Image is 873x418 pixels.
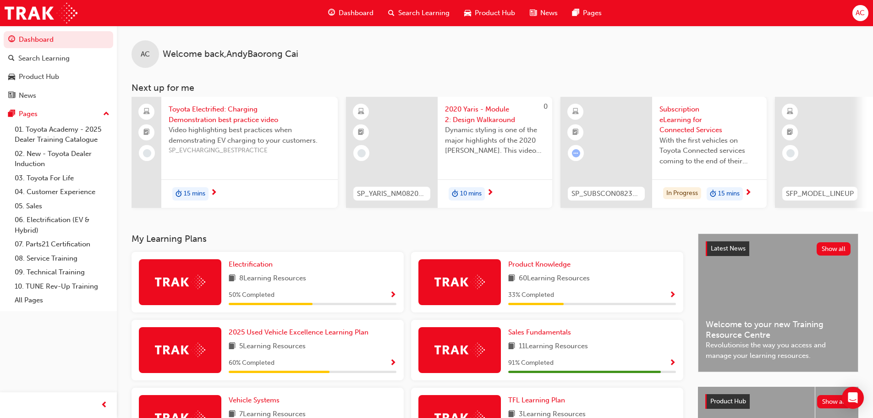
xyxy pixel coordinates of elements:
span: 91 % Completed [508,358,554,368]
span: Product Knowledge [508,260,571,268]
span: guage-icon [8,36,15,44]
span: booktick-icon [572,127,579,139]
button: AC [852,5,868,21]
a: All Pages [11,293,113,307]
a: Toyota Electrified: Charging Demonstration best practice videoVideo highlighting best practices w... [132,97,338,208]
span: 5 Learning Resources [239,341,306,352]
button: Show Progress [669,290,676,301]
a: 0SP_YARIS_NM0820_EL_022020 Yaris - Module 2: Design WalkaroundDynamic styling is one of the major... [346,97,552,208]
span: 60 % Completed [229,358,275,368]
span: car-icon [464,7,471,19]
span: next-icon [487,189,494,197]
span: Show Progress [669,291,676,300]
a: 06. Electrification (EV & Hybrid) [11,213,113,237]
button: Show all [817,242,851,256]
span: Sales Fundamentals [508,328,571,336]
a: Latest NewsShow allWelcome to your new Training Resource CentreRevolutionise the way you access a... [698,234,858,372]
a: news-iconNews [522,4,565,22]
a: SP_SUBSCON0823_ELSubscription eLearning for Connected ServicesWith the first vehicles on Toyota C... [560,97,767,208]
a: Sales Fundamentals [508,327,575,338]
span: 8 Learning Resources [239,273,306,284]
span: laptop-icon [143,106,150,118]
button: Show all [817,395,851,408]
a: 01. Toyota Academy - 2025 Dealer Training Catalogue [11,123,113,147]
a: 08. Service Training [11,251,113,266]
span: book-icon [508,273,515,284]
span: Product Hub [710,397,746,405]
h3: Next up for me [117,83,873,93]
a: Dashboard [4,31,113,48]
a: Search Learning [4,50,113,67]
span: SP_EVCHARGING_BESTPRACTICE [169,145,330,156]
a: pages-iconPages [565,4,609,22]
span: learningResourceType_ELEARNING-icon [358,106,364,118]
span: Electrification [229,260,273,268]
a: 05. Sales [11,199,113,213]
span: book-icon [508,341,515,352]
span: Dynamic styling is one of the major highlights of the 2020 [PERSON_NAME]. This video gives an in-... [445,125,545,156]
span: Product Hub [475,8,515,18]
span: 2020 Yaris - Module 2: Design Walkaround [445,104,545,125]
span: learningResourceType_ELEARNING-icon [572,106,579,118]
span: learningResourceType_ELEARNING-icon [787,106,793,118]
span: Toyota Electrified: Charging Demonstration best practice video [169,104,330,125]
a: 2025 Used Vehicle Excellence Learning Plan [229,327,372,338]
img: Trak [155,275,205,289]
a: Electrification [229,259,276,270]
button: Pages [4,106,113,123]
img: Trak [434,343,485,357]
span: AC [141,49,150,60]
span: duration-icon [452,188,458,200]
a: 03. Toyota For Life [11,171,113,185]
span: Video highlighting best practices when demonstrating EV charging to your customers. [169,125,330,145]
a: 02. New - Toyota Dealer Induction [11,147,113,171]
span: SP_YARIS_NM0820_EL_02 [357,189,427,199]
span: car-icon [8,73,15,81]
span: search-icon [388,7,395,19]
span: next-icon [745,189,752,197]
span: Latest News [711,245,746,252]
span: Show Progress [390,359,396,368]
span: news-icon [8,92,15,100]
div: Product Hub [19,72,59,82]
span: Search Learning [398,8,450,18]
a: search-iconSearch Learning [381,4,457,22]
span: news-icon [530,7,537,19]
span: duration-icon [710,188,716,200]
a: TFL Learning Plan [508,395,569,406]
span: TFL Learning Plan [508,396,565,404]
a: Product Hub [4,68,113,85]
span: duration-icon [176,188,182,200]
span: 50 % Completed [229,290,275,301]
div: Open Intercom Messenger [842,387,864,409]
a: Vehicle Systems [229,395,283,406]
span: prev-icon [101,400,108,411]
span: booktick-icon [143,127,150,139]
span: 10 mins [460,189,482,199]
a: 10. TUNE Rev-Up Training [11,279,113,294]
span: next-icon [210,189,217,197]
span: Vehicle Systems [229,396,280,404]
span: book-icon [229,273,236,284]
img: Trak [155,343,205,357]
span: 15 mins [184,189,205,199]
a: 07. Parts21 Certification [11,237,113,251]
a: guage-iconDashboard [321,4,381,22]
button: DashboardSearch LearningProduct HubNews [4,29,113,106]
span: booktick-icon [787,127,793,139]
a: Latest NewsShow all [706,241,851,256]
a: car-iconProduct Hub [457,4,522,22]
div: News [19,90,36,101]
button: Show Progress [390,357,396,369]
div: Pages [19,109,38,119]
span: Subscription eLearning for Connected Services [659,104,759,135]
span: AC [856,8,865,18]
span: 0 [544,102,548,111]
span: pages-icon [572,7,579,19]
span: 15 mins [718,189,740,199]
img: Trak [434,275,485,289]
span: Dashboard [339,8,373,18]
span: Show Progress [390,291,396,300]
img: Trak [5,3,77,23]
